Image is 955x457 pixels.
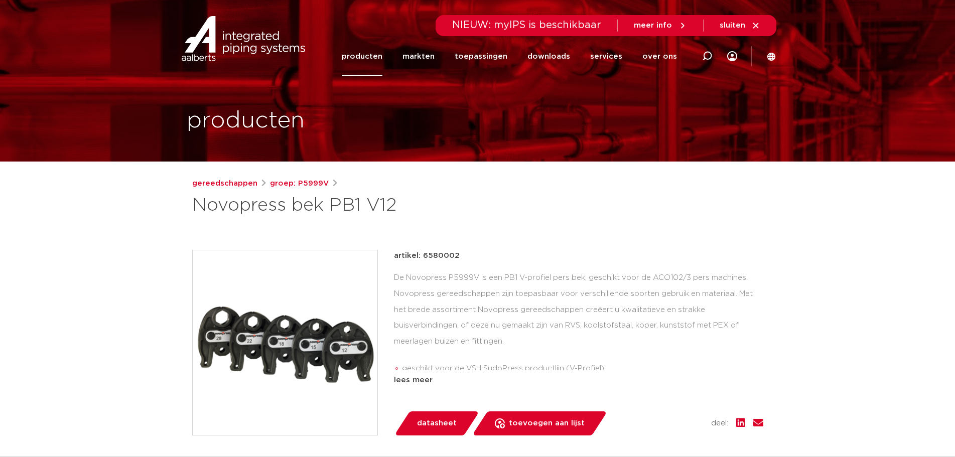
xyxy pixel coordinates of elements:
img: Product Image for Novopress bek PB1 V12 [193,250,377,435]
span: sluiten [720,22,745,29]
p: artikel: 6580002 [394,250,460,262]
span: toevoegen aan lijst [509,415,585,431]
a: datasheet [394,411,479,435]
span: datasheet [417,415,457,431]
span: deel: [711,417,728,429]
li: geschikt voor de VSH SudoPress productlijn (V-Profiel) [402,361,763,377]
a: over ons [642,37,677,76]
span: meer info [634,22,672,29]
a: producten [342,37,382,76]
a: gereedschappen [192,178,257,190]
a: markten [402,37,435,76]
h1: producten [187,105,305,137]
a: sluiten [720,21,760,30]
a: groep: P5999V [270,178,329,190]
div: lees meer [394,374,763,386]
span: NIEUW: myIPS is beschikbaar [452,20,601,30]
a: services [590,37,622,76]
a: downloads [527,37,570,76]
a: toepassingen [455,37,507,76]
h1: Novopress bek PB1 V12 [192,194,569,218]
nav: Menu [342,37,677,76]
div: De Novopress P5999V is een PB1 V-profiel pers bek, geschikt voor de ACO102/3 pers machines. Novop... [394,270,763,370]
a: meer info [634,21,687,30]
